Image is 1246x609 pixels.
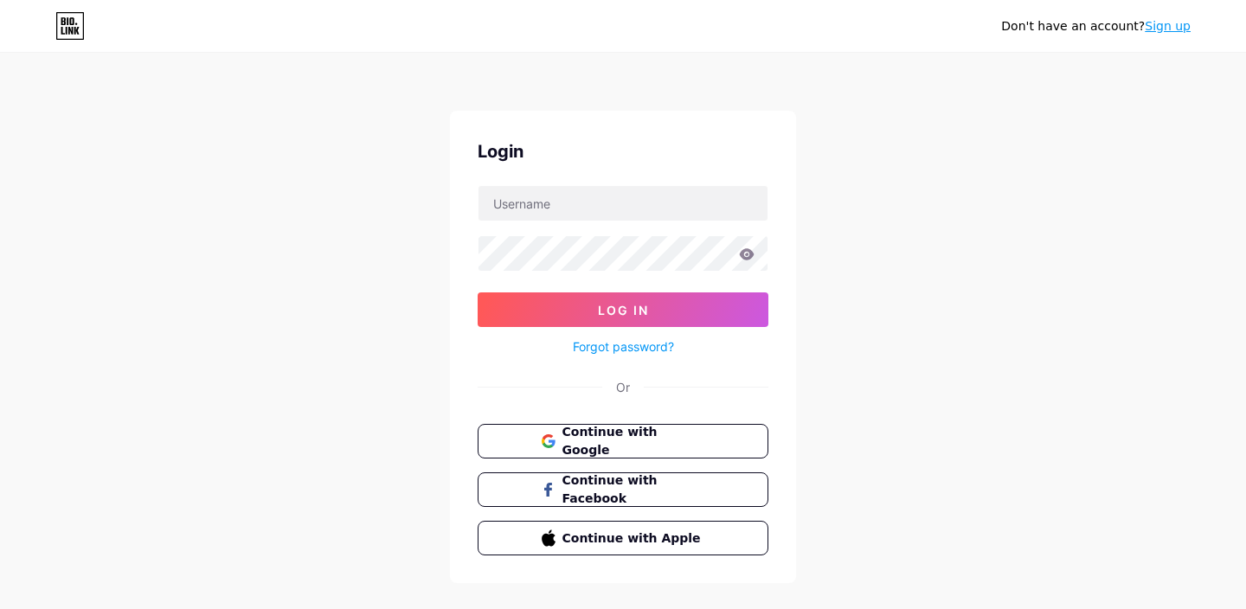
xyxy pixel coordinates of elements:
button: Log In [478,292,768,327]
button: Continue with Apple [478,521,768,555]
input: Username [478,186,768,221]
span: Continue with Google [562,423,705,459]
span: Continue with Facebook [562,471,705,508]
span: Continue with Apple [562,529,705,548]
button: Continue with Google [478,424,768,458]
div: Login [478,138,768,164]
div: Or [616,378,630,396]
button: Continue with Facebook [478,472,768,507]
div: Don't have an account? [1001,17,1191,35]
a: Sign up [1145,19,1191,33]
a: Forgot password? [573,337,674,356]
span: Log In [598,303,649,317]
